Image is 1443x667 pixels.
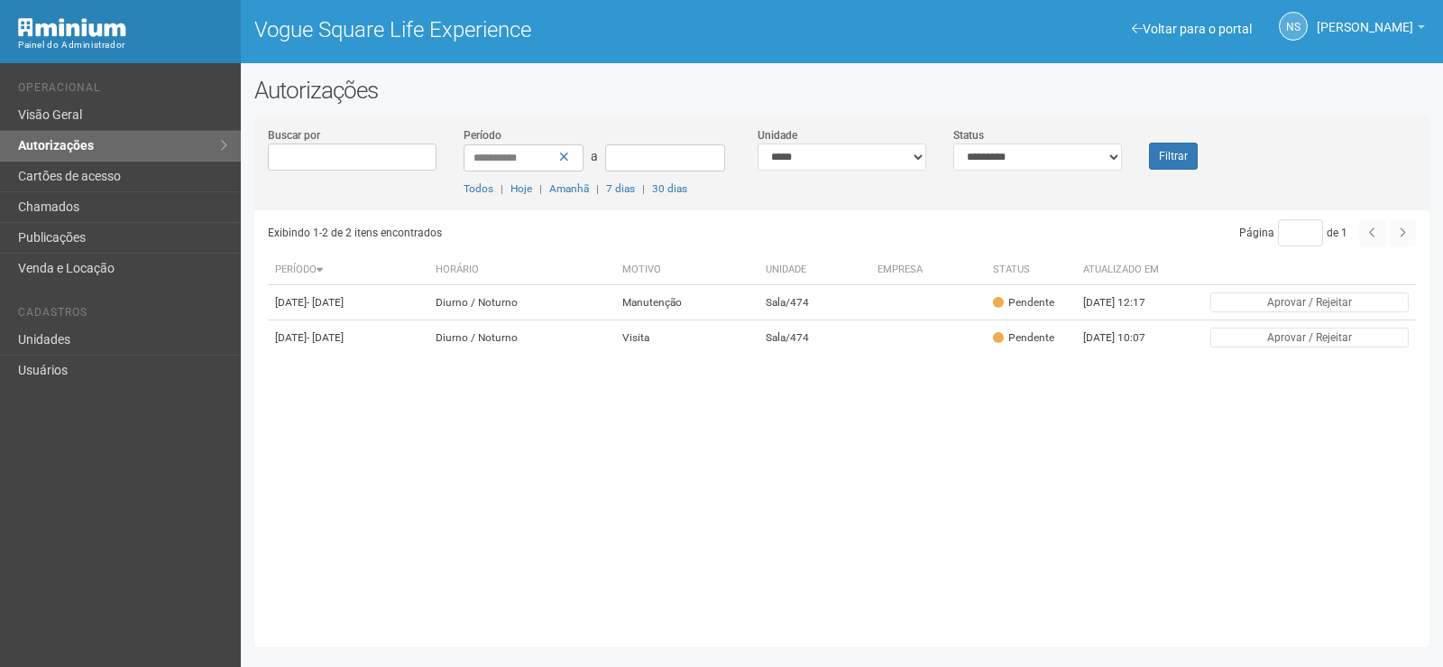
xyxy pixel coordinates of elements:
td: Diurno / Noturno [428,320,615,356]
li: Operacional [18,81,227,100]
label: Unidade [758,127,797,144]
th: Atualizado em [1076,255,1175,285]
label: Período [464,127,501,144]
span: Nicolle Silva [1317,3,1413,34]
span: | [642,182,645,195]
td: Visita [615,320,758,356]
h1: Vogue Square Life Experience [254,18,829,42]
a: NS [1279,12,1308,41]
div: Painel do Administrador [18,37,227,53]
td: [DATE] [268,320,428,356]
button: Aprovar / Rejeitar [1210,328,1409,347]
a: Hoje [510,182,532,195]
label: Buscar por [268,127,320,144]
td: Manutenção [615,285,758,320]
label: Status [953,127,984,144]
a: Todos [464,182,493,195]
div: Pendente [993,295,1054,310]
th: Empresa [870,255,986,285]
span: Página de 1 [1239,227,1347,239]
td: Sala/474 [758,285,870,320]
img: Minium [18,18,126,37]
th: Unidade [758,255,870,285]
th: Status [986,255,1076,285]
td: [DATE] 12:17 [1076,285,1175,320]
span: | [501,182,503,195]
span: | [539,182,542,195]
button: Aprovar / Rejeitar [1210,292,1409,312]
a: Amanhã [549,182,589,195]
th: Período [268,255,428,285]
a: 7 dias [606,182,635,195]
span: a [591,149,598,163]
span: - [DATE] [307,331,344,344]
th: Horário [428,255,615,285]
a: [PERSON_NAME] [1317,23,1425,37]
td: [DATE] [268,285,428,320]
div: Pendente [993,330,1054,346]
h2: Autorizações [254,77,1429,104]
span: - [DATE] [307,296,344,309]
button: Filtrar [1149,143,1198,170]
span: | [596,182,599,195]
td: [DATE] 10:07 [1076,320,1175,356]
div: Exibindo 1-2 de 2 itens encontrados [268,219,836,246]
li: Cadastros [18,306,227,325]
a: 30 dias [652,182,687,195]
th: Motivo [615,255,758,285]
td: Sala/474 [758,320,870,356]
a: Voltar para o portal [1132,22,1252,36]
td: Diurno / Noturno [428,285,615,320]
